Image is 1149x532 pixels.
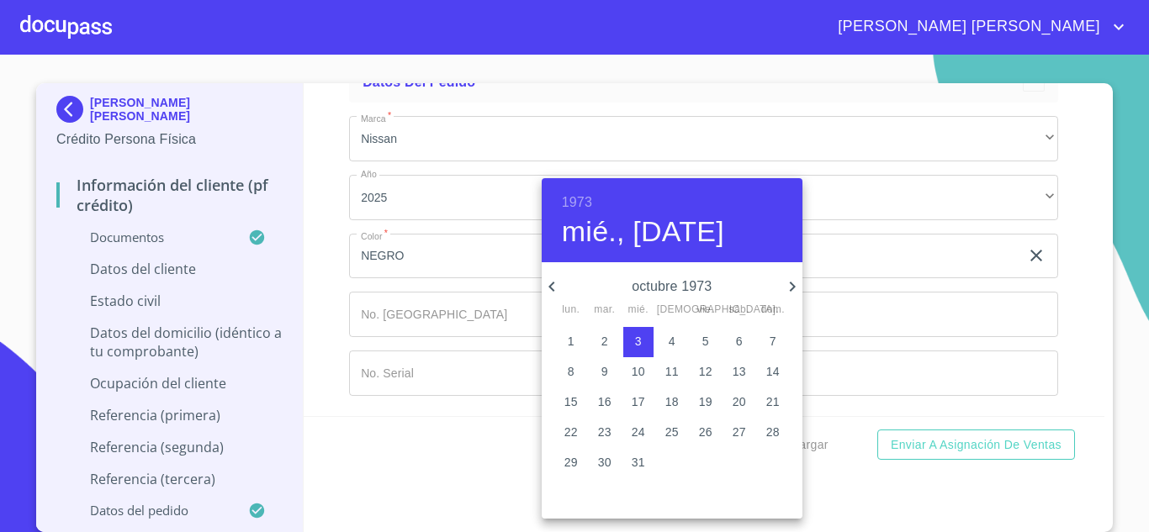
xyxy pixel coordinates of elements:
[770,333,776,350] p: 7
[724,418,755,448] button: 27
[669,333,675,350] p: 4
[556,357,586,387] button: 8
[623,302,654,319] span: mié.
[564,424,578,440] p: 22
[665,393,679,410] p: 18
[556,448,586,478] button: 29
[632,454,645,471] p: 31
[657,327,687,357] button: 4
[691,418,721,448] button: 26
[665,424,679,440] p: 25
[758,357,788,387] button: 14
[568,363,574,380] p: 8
[635,333,642,350] p: 3
[691,387,721,418] button: 19
[598,424,612,440] p: 23
[691,302,721,319] span: vie.
[556,418,586,448] button: 22
[590,327,620,357] button: 2
[758,418,788,448] button: 28
[758,327,788,357] button: 7
[657,418,687,448] button: 25
[562,191,592,214] button: 1973
[632,393,645,410] p: 17
[657,302,687,319] span: [DEMOGRAPHIC_DATA].
[568,333,574,350] p: 1
[623,327,654,357] button: 3
[733,363,746,380] p: 13
[657,357,687,387] button: 11
[724,327,755,357] button: 6
[758,387,788,418] button: 21
[556,302,586,319] span: lun.
[724,387,755,418] button: 20
[590,418,620,448] button: 23
[736,333,743,350] p: 6
[556,327,586,357] button: 1
[623,387,654,418] button: 17
[657,387,687,418] button: 18
[623,448,654,478] button: 31
[590,357,620,387] button: 9
[665,363,679,380] p: 11
[590,302,620,319] span: mar.
[724,357,755,387] button: 13
[724,302,755,319] span: sáb.
[598,393,612,410] p: 16
[590,448,620,478] button: 30
[702,333,709,350] p: 5
[590,387,620,418] button: 16
[733,393,746,410] p: 20
[632,424,645,440] p: 24
[766,393,780,410] p: 21
[691,327,721,357] button: 5
[623,418,654,448] button: 24
[556,387,586,418] button: 15
[564,454,578,471] p: 29
[699,363,712,380] p: 12
[766,363,780,380] p: 14
[758,302,788,319] span: dom.
[699,393,712,410] p: 19
[766,424,780,440] p: 28
[733,424,746,440] p: 27
[691,357,721,387] button: 12
[632,363,645,380] p: 10
[601,333,608,350] p: 2
[623,357,654,387] button: 10
[598,454,612,471] p: 30
[562,214,724,250] button: mié., [DATE]
[601,363,608,380] p: 9
[562,277,782,297] p: octubre 1973
[564,393,578,410] p: 15
[699,424,712,440] p: 26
